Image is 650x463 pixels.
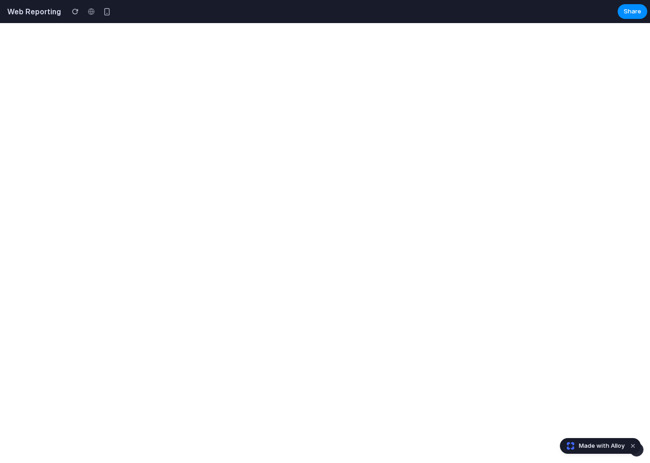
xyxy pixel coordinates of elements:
h2: Web Reporting [4,6,61,17]
button: Share [618,4,647,19]
a: Made with Alloy [560,441,626,451]
span: Made with Alloy [579,441,625,451]
button: Dismiss watermark [627,440,638,451]
span: Share [624,7,641,16]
